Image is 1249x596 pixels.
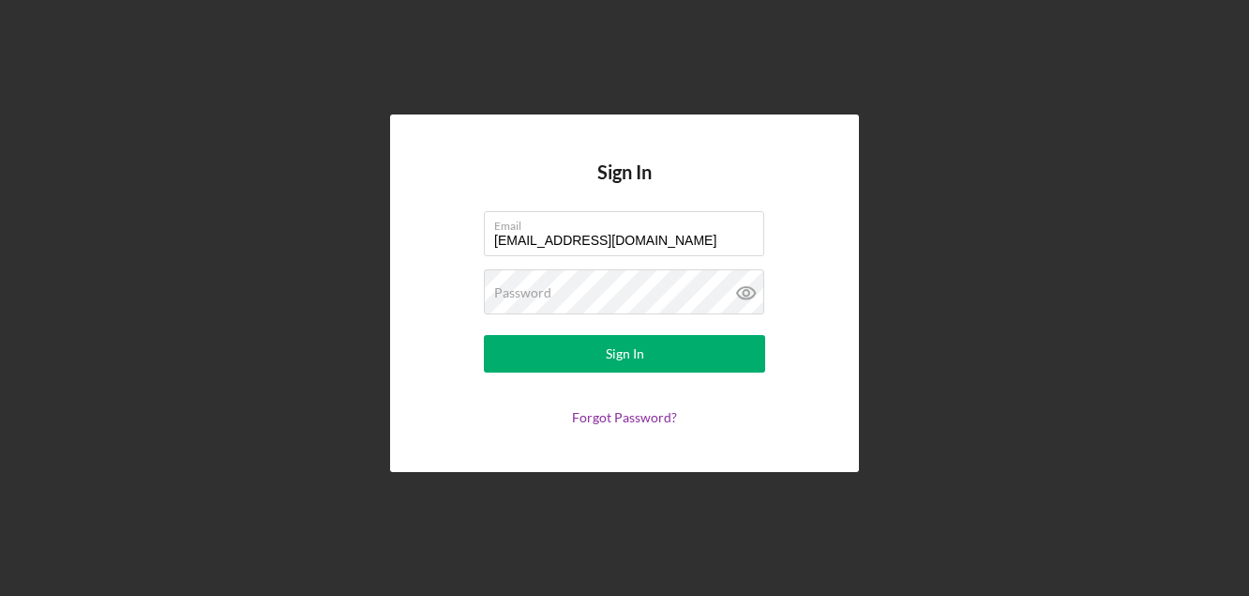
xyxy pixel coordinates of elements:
a: Forgot Password? [572,409,677,425]
button: Sign In [484,335,765,373]
label: Email [494,212,764,233]
div: Sign In [606,335,644,373]
label: Password [494,285,551,300]
h4: Sign In [597,161,652,211]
